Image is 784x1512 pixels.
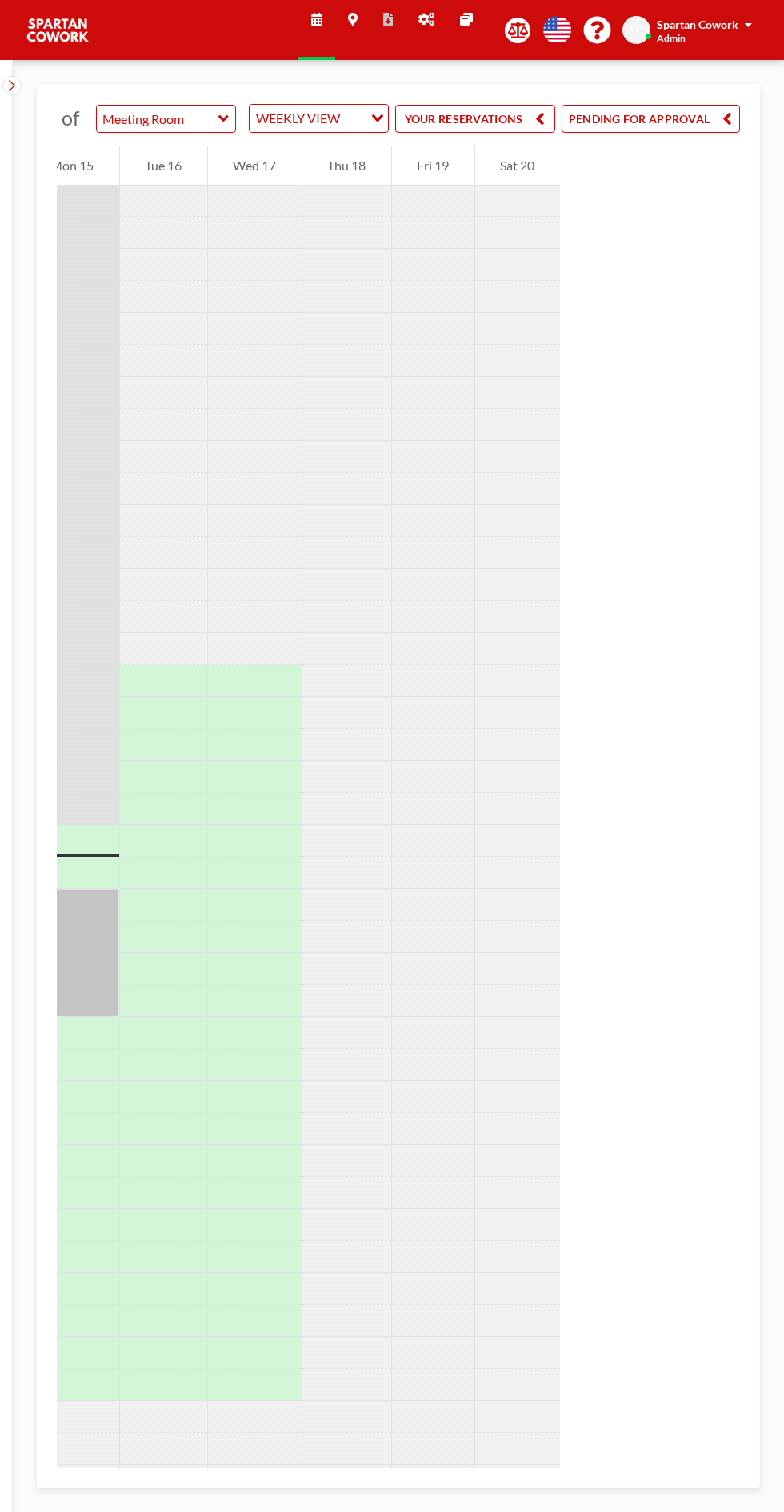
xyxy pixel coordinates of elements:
[208,146,302,186] div: Wed 17
[253,108,343,129] span: WEEKLY VIEW
[657,32,686,44] span: Admin
[475,146,560,186] div: Sat 20
[120,146,207,186] div: Tue 16
[62,106,79,130] span: of
[562,105,740,133] button: PENDING FOR APPROVAL
[392,146,474,186] div: Fri 19
[250,105,388,132] div: Search for option
[302,146,391,186] div: Thu 18
[395,105,555,133] button: YOUR RESERVATIONS
[630,23,643,38] span: SC
[657,18,738,31] span: Spartan Cowork
[26,146,119,186] div: Mon 15
[26,14,90,46] img: organization-logo
[97,106,219,132] input: Meeting Room
[345,108,362,129] input: Search for option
